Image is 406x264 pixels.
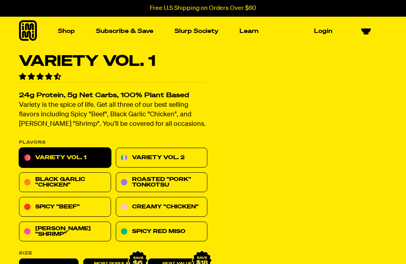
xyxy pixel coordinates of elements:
[55,17,335,46] nav: Main navigation
[19,222,111,242] a: [PERSON_NAME] "Shrimp"
[116,148,208,168] a: Variety Vol. 2
[150,5,256,12] p: Free U.S Shipping on Orders Over $60
[116,222,208,242] a: Spicy Red Miso
[19,54,207,69] h1: Variety Vol. 1
[171,25,222,37] a: Slurp Society
[55,25,78,37] a: Shop
[19,197,111,217] a: Spicy "Beef"
[19,73,63,81] span: 4.55 stars
[19,148,111,168] a: Variety Vol. 1
[19,173,111,193] a: Black Garlic "Chicken"
[311,25,335,37] a: Login
[19,101,207,129] p: Variety is the spice of life. Get all three of our best selling flavors including Spicy "Beef", B...
[93,25,157,37] a: Subscribe & Save
[19,141,207,145] p: Flavors
[236,25,262,37] a: Learn
[19,251,207,256] label: Size
[19,92,207,99] h2: 24g Protein, 5g Net Carbs, 100% Plant Based
[116,173,208,193] a: Roasted "Pork" Tonkotsu
[116,197,208,217] a: Creamy "Chicken"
